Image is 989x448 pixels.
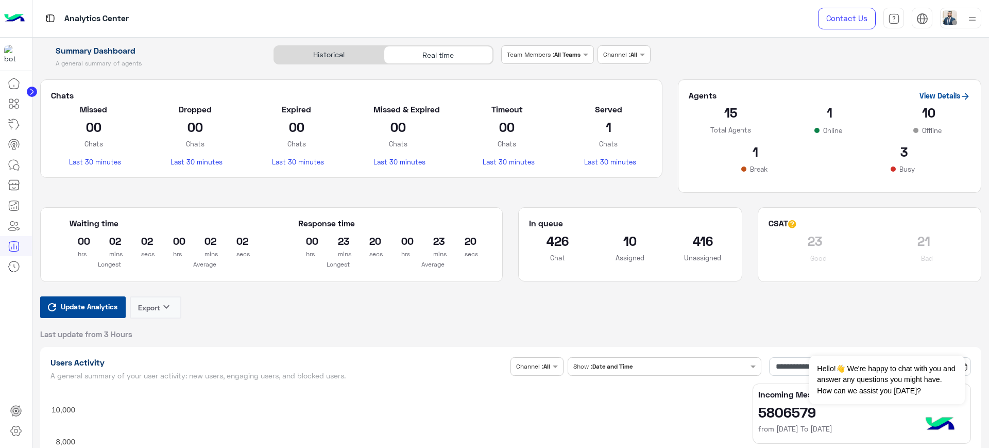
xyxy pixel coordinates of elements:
[483,157,532,167] p: Last 30 minutes
[50,357,507,368] h1: Users Activity
[916,13,928,25] img: tab
[758,389,965,400] h5: Incoming Messages
[52,405,75,414] text: 10,000
[808,253,829,263] p: Good
[922,407,958,443] img: hulul-logo.png
[919,253,935,263] p: Bad
[170,157,219,167] p: Last 30 minutes
[748,164,770,174] p: Break
[51,90,652,101] h5: Chats
[966,12,979,25] img: profile
[165,259,245,270] p: Average
[888,13,900,25] img: tab
[818,8,876,29] a: Contact Us
[758,424,965,434] h6: from [DATE] To [DATE]
[141,233,142,249] h2: 02
[401,249,402,259] p: hrs
[483,139,532,149] p: Chats
[674,253,731,263] p: Unassigned
[373,157,422,167] p: Last 30 minutes
[272,119,321,135] h2: 00
[887,104,970,121] h2: 10
[674,233,731,249] h2: 416
[170,119,219,135] h2: 00
[170,104,219,114] h5: Dropped
[173,233,174,249] h2: 00
[877,233,970,249] h2: 21
[689,90,717,101] h5: Agents
[298,218,355,228] h5: Response time
[837,143,970,160] h2: 3
[554,51,581,58] b: All Teams
[373,119,422,135] h2: 00
[69,139,118,149] p: Chats
[160,301,173,313] i: keyboard_arrow_down
[809,356,964,404] span: Hello!👋 We're happy to chat with you and answer any questions you might have. How can we assist y...
[50,372,507,380] h5: A general summary of your user activity: new users, engaging users, and blocked users.
[529,233,586,249] h2: 426
[272,139,321,149] p: Chats
[236,233,237,249] h2: 02
[630,51,637,58] b: All
[602,233,659,249] h2: 10
[236,249,237,259] p: secs
[170,139,219,149] p: Chats
[40,45,262,56] h1: Summary Dashboard
[920,125,944,136] p: Offline
[433,249,434,259] p: mins
[109,233,110,249] h2: 02
[272,104,321,114] h5: Expired
[401,233,402,249] h2: 00
[584,104,633,114] h5: Served
[173,249,174,259] p: hrs
[584,157,633,167] p: Last 30 minutes
[44,12,57,25] img: tab
[883,8,904,29] a: tab
[821,125,844,136] p: Online
[483,104,532,114] h5: Timeout
[204,249,205,259] p: mins
[40,329,132,339] span: Last update from 3 Hours
[602,253,659,263] p: Assigned
[141,249,142,259] p: secs
[109,249,110,259] p: mins
[943,10,957,25] img: userImage
[919,91,970,100] a: View Details
[394,259,473,270] p: Average
[373,104,422,114] h5: Missed & Expired
[272,157,321,167] p: Last 30 minutes
[69,157,118,167] p: Last 30 minutes
[788,104,871,121] h2: 1
[769,233,862,249] h2: 23
[689,104,772,121] h2: 15
[758,404,965,420] h2: 5806579
[529,253,586,263] p: Chat
[384,46,493,64] div: Real time
[483,119,532,135] h2: 00
[897,164,917,174] p: Busy
[4,8,25,29] img: Logo
[204,233,205,249] h2: 02
[70,259,149,270] p: Longest
[64,12,129,26] p: Analytics Center
[70,218,244,228] h5: Waiting time
[69,119,118,135] h2: 00
[58,300,120,313] span: Update Analytics
[69,104,118,114] h5: Missed
[40,296,126,318] button: Update Analytics
[56,437,75,446] text: 8,000
[529,218,563,228] h5: In queue
[369,233,370,249] h2: 20
[4,45,23,63] img: 1403182699927242
[369,249,370,259] p: secs
[274,46,383,64] div: Historical
[769,218,796,228] h5: CSAT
